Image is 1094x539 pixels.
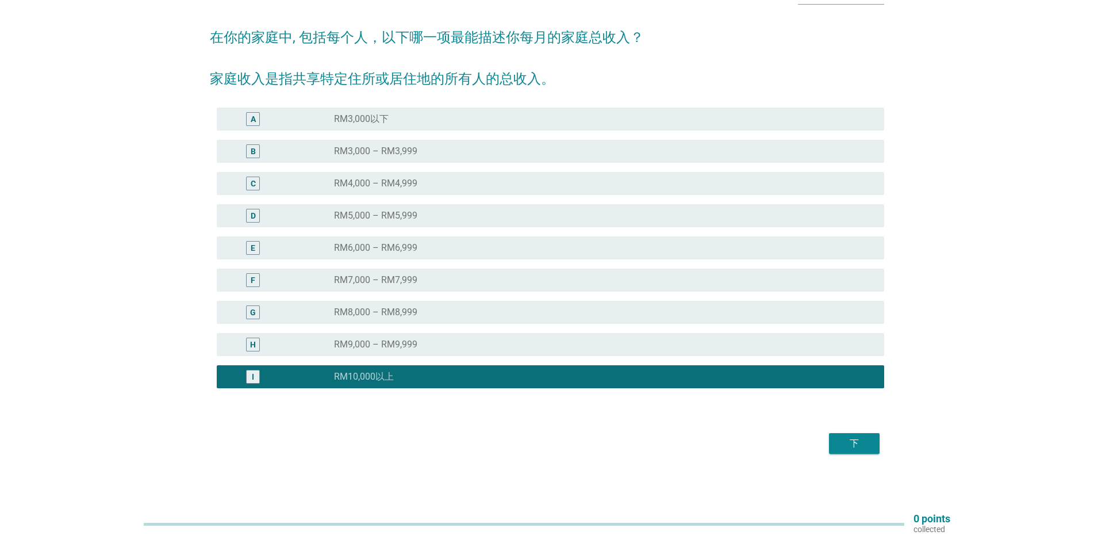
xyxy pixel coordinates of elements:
[251,178,256,190] div: C
[334,339,417,350] label: RM9,000 – RM9,999
[251,113,256,125] div: A
[334,242,417,254] label: RM6,000 – RM6,999
[334,274,417,286] label: RM7,000 – RM7,999
[334,178,417,189] label: RM4,000 – RM4,999
[252,371,254,383] div: I
[829,433,880,454] button: 下
[251,274,255,286] div: F
[838,437,870,450] div: 下
[334,210,417,221] label: RM5,000 – RM5,999
[334,113,389,125] label: RM3,000以下
[250,339,256,351] div: H
[334,146,417,157] label: RM3,000 – RM3,999
[251,242,255,254] div: E
[334,371,394,383] label: RM10,000以上
[913,514,950,524] p: 0 points
[210,16,884,89] h2: 在你的家庭中, 包括每个人，以下哪一项最能描述你每月的家庭总收入？ 家庭收入是指共享特定住所或居住地的所有人的总收入。
[250,307,256,319] div: G
[334,307,417,318] label: RM8,000 – RM8,999
[913,524,950,534] p: collected
[251,146,256,158] div: B
[251,210,256,222] div: D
